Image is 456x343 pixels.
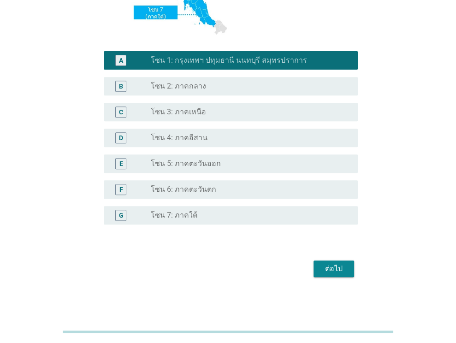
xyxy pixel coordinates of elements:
[321,263,347,274] div: ต่อไป
[151,133,207,142] label: โซน 4: ภาคอีสาน
[151,82,206,91] label: โซน 2: ภาคกลาง
[119,82,123,91] div: B
[119,56,123,65] div: A
[151,107,206,117] label: โซน 3: ภาคเหนือ
[151,185,216,194] label: โซน 6: ภาคตะวันตก
[119,133,123,143] div: D
[118,211,123,220] div: G
[119,159,123,169] div: E
[119,185,123,195] div: F
[119,107,123,117] div: C
[151,159,221,168] label: โซน 5: ภาคตะวันออก
[314,260,354,277] button: ต่อไป
[151,211,197,220] label: โซน 7: ภาคใต้
[151,56,307,65] label: โซน 1: กรุงเทพฯ ปทุมธานี นนทบุรี สมุทรปราการ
